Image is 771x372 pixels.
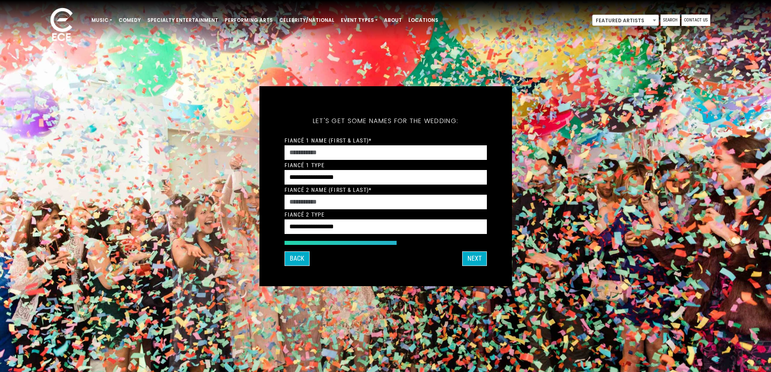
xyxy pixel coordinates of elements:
a: Locations [405,13,442,27]
span: Featured Artists [592,15,659,26]
h5: Let's get some names for the wedding: [285,106,487,136]
label: Fiancé 1 Type [285,162,325,169]
button: Next [462,251,487,266]
a: Event Types [338,13,381,27]
button: Back [285,251,310,266]
span: Featured Artists [593,15,658,26]
label: Fiancé 1 Name (First & Last)* [285,137,372,144]
a: About [381,13,405,27]
a: Search [661,15,680,26]
label: Fiancé 2 Type [285,211,325,218]
a: Comedy [115,13,144,27]
img: ece_new_logo_whitev2-1.png [41,6,82,45]
a: Contact Us [682,15,710,26]
a: Performing Arts [221,13,276,27]
a: Celebrity/National [276,13,338,27]
label: Fiancé 2 Name (First & Last)* [285,186,372,193]
a: Music [88,13,115,27]
a: Specialty Entertainment [144,13,221,27]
